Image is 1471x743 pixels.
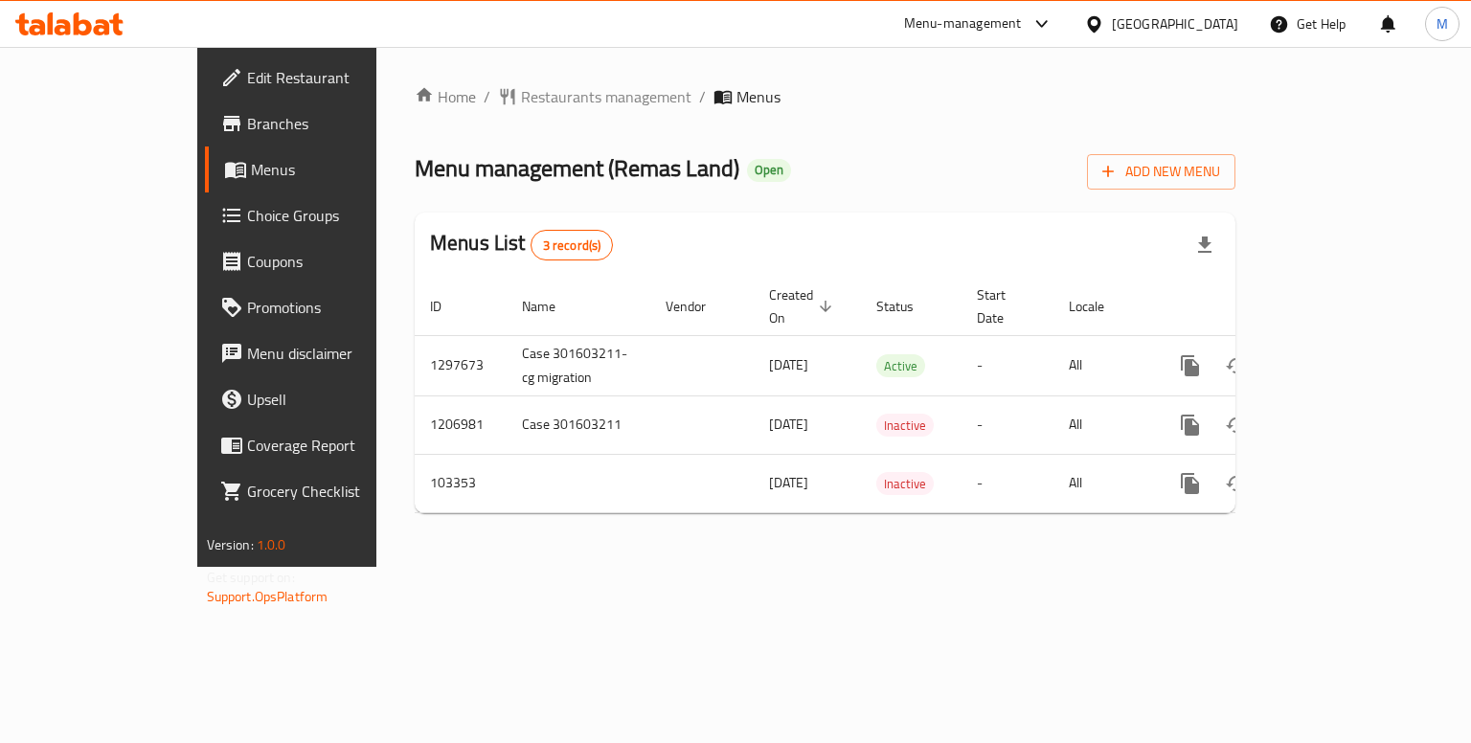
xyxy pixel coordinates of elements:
button: Change Status [1213,343,1259,389]
a: Coverage Report [205,422,443,468]
a: Promotions [205,284,443,330]
div: Active [876,354,925,377]
div: Menu-management [904,12,1022,35]
a: Menu disclaimer [205,330,443,376]
span: Upsell [247,388,428,411]
td: 1206981 [415,395,507,454]
button: more [1167,461,1213,507]
td: - [962,335,1053,395]
a: Support.OpsPlatform [207,584,328,609]
span: Status [876,295,939,318]
a: Restaurants management [498,85,691,108]
li: / [484,85,490,108]
span: Name [522,295,580,318]
td: All [1053,395,1152,454]
span: Menu management ( Remas Land ) [415,146,739,190]
span: Get support on: [207,565,295,590]
button: Change Status [1213,402,1259,448]
span: Open [747,162,791,178]
span: Vendor [666,295,731,318]
span: ID [430,295,466,318]
span: Menus [251,158,428,181]
span: Locale [1069,295,1129,318]
h2: Menus List [430,229,613,260]
a: Branches [205,101,443,146]
td: - [962,395,1053,454]
table: enhanced table [415,278,1367,513]
td: - [962,454,1053,512]
div: Total records count [531,230,614,260]
span: [DATE] [769,470,808,495]
span: Grocery Checklist [247,480,428,503]
span: Coupons [247,250,428,273]
td: All [1053,454,1152,512]
td: 103353 [415,454,507,512]
span: Coverage Report [247,434,428,457]
div: Open [747,159,791,182]
button: Change Status [1213,461,1259,507]
button: more [1167,343,1213,389]
span: Menu disclaimer [247,342,428,365]
span: Add New Menu [1102,160,1220,184]
td: 1297673 [415,335,507,395]
span: 3 record(s) [532,236,613,255]
span: Restaurants management [521,85,691,108]
div: [GEOGRAPHIC_DATA] [1112,13,1238,34]
td: Case 301603211-cg migration [507,335,650,395]
li: / [699,85,706,108]
span: Menus [736,85,781,108]
button: Add New Menu [1087,154,1235,190]
span: M [1437,13,1448,34]
div: Export file [1182,222,1228,268]
div: Inactive [876,472,934,495]
span: Branches [247,112,428,135]
a: Home [415,85,476,108]
div: Inactive [876,414,934,437]
a: Edit Restaurant [205,55,443,101]
span: [DATE] [769,412,808,437]
a: Menus [205,146,443,192]
span: Active [876,355,925,377]
button: more [1167,402,1213,448]
span: Promotions [247,296,428,319]
span: Start Date [977,283,1030,329]
span: [DATE] [769,352,808,377]
span: Inactive [876,415,934,437]
a: Coupons [205,238,443,284]
span: Choice Groups [247,204,428,227]
td: All [1053,335,1152,395]
a: Upsell [205,376,443,422]
a: Choice Groups [205,192,443,238]
td: Case 301603211 [507,395,650,454]
a: Grocery Checklist [205,468,443,514]
span: Inactive [876,473,934,495]
span: 1.0.0 [257,532,286,557]
span: Created On [769,283,838,329]
span: Edit Restaurant [247,66,428,89]
nav: breadcrumb [415,85,1235,108]
th: Actions [1152,278,1367,336]
span: Version: [207,532,254,557]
